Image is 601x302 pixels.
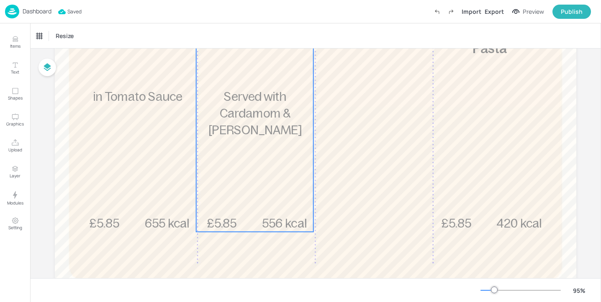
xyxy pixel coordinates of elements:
span: Saved [58,8,82,16]
div: Preview [523,7,544,16]
label: Redo (Ctrl + Y) [444,5,458,19]
label: Undo (Ctrl + Z) [430,5,444,19]
button: Preview [507,5,549,18]
div: Export [485,7,504,16]
span: 655 kcal [145,217,190,230]
span: Resize [54,31,75,40]
span: 420 kcal [496,217,542,230]
span: in Tomato Sauce [93,90,182,103]
div: Publish [561,7,583,16]
span: £5.85 [441,217,471,230]
span: 556 kcal [262,217,307,230]
div: Import [462,7,481,16]
span: Served with Cardamom & [PERSON_NAME] [208,90,302,137]
div: 95 % [569,286,589,295]
p: Dashboard [23,8,51,14]
button: Publish [552,5,591,19]
span: £5.85 [207,217,237,230]
span: Mushroom Stroganoff Pasta [457,5,523,56]
span: £5.85 [89,217,119,230]
img: logo-86c26b7e.jpg [5,5,19,18]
